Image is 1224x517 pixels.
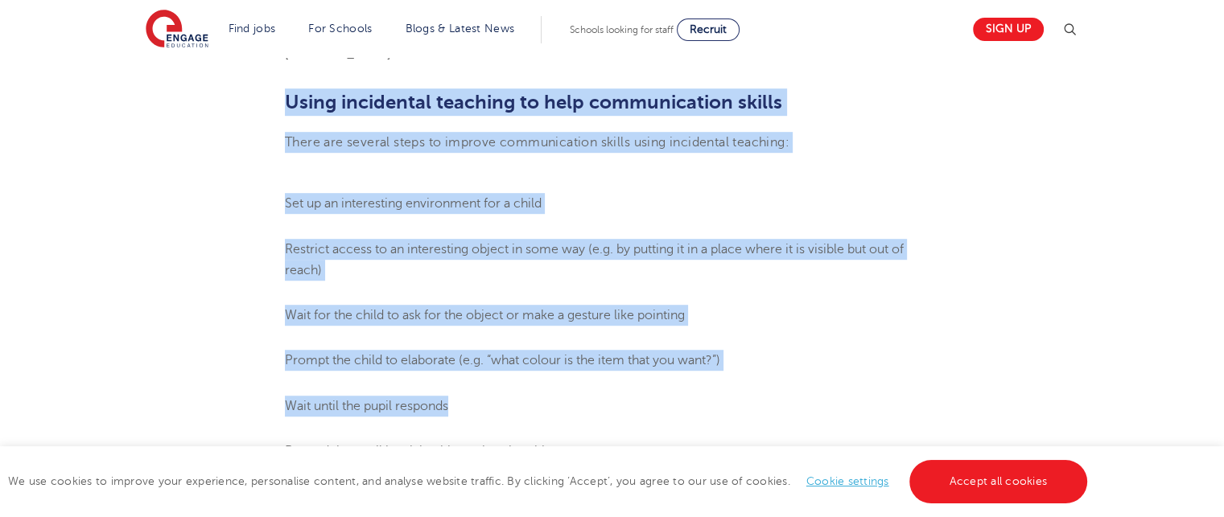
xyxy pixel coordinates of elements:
[285,25,900,60] span: , including both spoken and sign language, in some children and young people on the [MEDICAL_DATA].
[690,23,727,35] span: Recruit
[677,18,740,41] a: Recruit
[8,475,1091,487] span: We use cookies to improve your experience, personalise content, and analyse website traffic. By c...
[570,24,674,35] span: Schools looking for staff
[806,475,889,487] a: Cookie settings
[909,460,1088,503] a: Accept all cookies
[285,353,720,367] span: Prompt the child to elaborate (e.g. “what colour is the item that you want?”)
[285,399,448,413] span: Wait until the pupil responds
[308,23,372,35] a: For Schools
[229,23,276,35] a: Find jobs
[285,242,904,277] span: Restrict access to an interesting object in some way (e.g. by putting it in a place where it is v...
[285,196,542,211] span: Set up an interesting environment for a child
[285,135,789,150] span: There are several steps to improve communication skills using incidental teaching:
[285,88,939,116] h2: Using incidental teaching to help communication skills
[973,18,1044,41] a: Sign up
[285,444,563,458] span: Reward the pupil by giving him or her the object
[285,308,685,322] span: Wait for the child to ask for the object or make a gesture like pointing
[146,10,208,50] img: Engage Education
[406,23,515,35] a: Blogs & Latest News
